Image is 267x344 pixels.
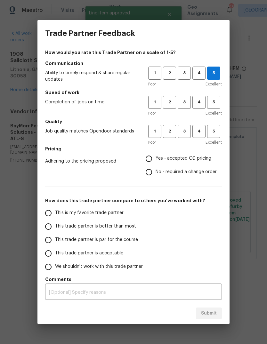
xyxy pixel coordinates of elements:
span: 2 [164,99,175,106]
span: 4 [193,128,205,135]
span: This trade partner is better than most [55,223,136,230]
button: 2 [163,67,176,80]
h5: Pricing [45,146,222,152]
span: 5 [208,99,220,106]
span: This is my favorite trade partner [55,210,124,216]
button: 1 [148,67,161,80]
span: Poor [148,110,156,116]
span: 1 [149,128,161,135]
span: Ability to timely respond & share regular updates [45,70,138,83]
button: 3 [178,125,191,138]
span: Poor [148,81,156,87]
span: 5 [208,128,220,135]
button: 5 [207,67,220,80]
h5: Speed of work [45,89,222,96]
button: 1 [148,96,161,109]
div: Pricing [146,152,222,179]
span: This trade partner is acceptable [55,250,123,257]
span: 4 [193,69,205,77]
button: 5 [207,125,220,138]
h5: Communication [45,60,222,67]
span: 4 [193,99,205,106]
button: 2 [163,96,176,109]
span: This trade partner is par for the course [55,236,138,243]
button: 1 [148,125,161,138]
span: Yes - accepted OD pricing [156,155,211,162]
button: 4 [192,96,206,109]
span: 2 [164,69,175,77]
div: How does this trade partner compare to others you’ve worked with? [45,206,222,274]
span: 5 [207,69,220,77]
h3: Trade Partner Feedback [45,29,135,38]
h5: Comments [45,276,222,283]
button: 3 [178,67,191,80]
span: Adhering to the pricing proposed [45,158,135,164]
span: 3 [178,128,190,135]
h5: How does this trade partner compare to others you’ve worked with? [45,197,222,204]
h5: Quality [45,118,222,125]
button: 4 [192,67,206,80]
span: We shouldn't work with this trade partner [55,263,143,270]
span: 3 [178,99,190,106]
span: 3 [178,69,190,77]
span: 2 [164,128,175,135]
span: Excellent [206,139,222,146]
span: 1 [149,69,161,77]
button: 2 [163,125,176,138]
span: Excellent [206,110,222,116]
button: 5 [207,96,220,109]
span: 1 [149,99,161,106]
span: Job quality matches Opendoor standards [45,128,138,134]
span: No - required a change order [156,169,217,175]
button: 4 [192,125,206,138]
button: 3 [178,96,191,109]
span: Excellent [206,81,222,87]
span: Completion of jobs on time [45,99,138,105]
h4: How would you rate this Trade Partner on a scale of 1-5? [45,49,222,56]
span: Poor [148,139,156,146]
